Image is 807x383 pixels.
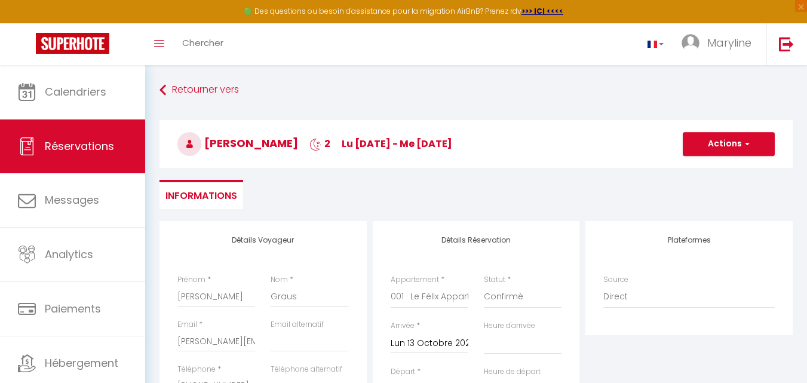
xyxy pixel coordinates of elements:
span: Chercher [182,36,223,49]
label: Prénom [177,274,205,286]
label: Arrivée [391,320,415,332]
span: Maryline [707,35,751,50]
h4: Détails Réservation [391,236,562,244]
span: Paiements [45,301,101,316]
span: Analytics [45,247,93,262]
li: Informations [159,180,243,209]
a: ... Maryline [673,23,766,65]
a: Retourner vers [159,79,793,101]
label: Téléphone [177,364,216,375]
a: Chercher [173,23,232,65]
label: Téléphone alternatif [271,364,342,375]
img: logout [779,36,794,51]
span: 2 [309,137,330,151]
label: Départ [391,366,415,378]
label: Nom [271,274,288,286]
label: Heure de départ [484,366,541,378]
span: Messages [45,192,99,207]
button: Actions [683,132,775,156]
label: Source [603,274,628,286]
label: Email alternatif [271,319,324,330]
span: Hébergement [45,356,118,370]
label: Statut [484,274,505,286]
span: lu [DATE] - me [DATE] [342,137,452,151]
label: Appartement [391,274,439,286]
span: [PERSON_NAME] [177,136,298,151]
h4: Détails Voyageur [177,236,349,244]
span: Calendriers [45,84,106,99]
img: Super Booking [36,33,109,54]
label: Email [177,319,197,330]
img: ... [682,34,699,52]
label: Heure d'arrivée [484,320,535,332]
span: Réservations [45,139,114,154]
a: >>> ICI <<<< [521,6,563,16]
h4: Plateformes [603,236,775,244]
